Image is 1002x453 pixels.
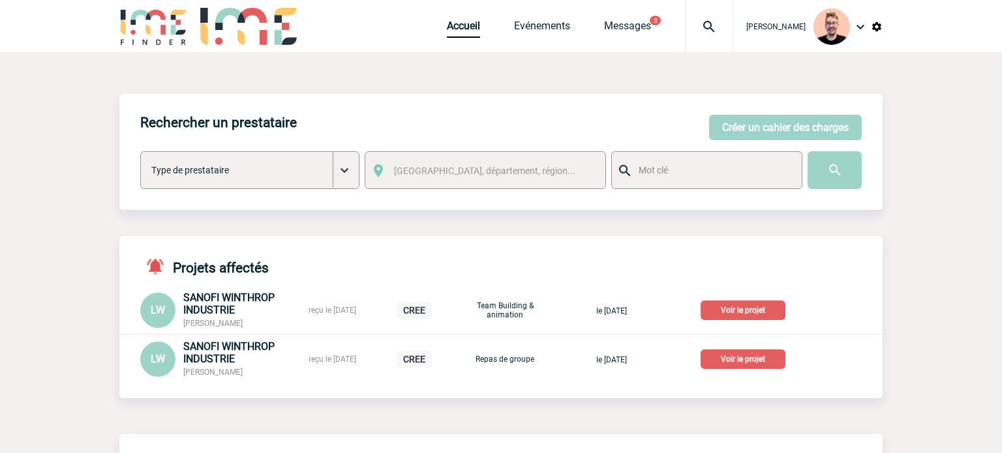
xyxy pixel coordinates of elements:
p: Voir le projet [701,349,785,369]
span: [PERSON_NAME] [183,319,243,328]
button: 3 [650,16,661,25]
h4: Projets affectés [140,257,269,276]
span: le [DATE] [596,306,627,315]
span: reçu le [DATE] [309,306,356,315]
p: Team Building & animation [472,301,538,319]
span: LW [151,353,165,365]
p: CREE [397,351,432,368]
p: Repas de groupe [472,355,538,364]
a: Voir le projet [701,352,791,364]
span: [GEOGRAPHIC_DATA], département, région... [394,166,575,176]
input: Submit [808,151,862,189]
span: [PERSON_NAME] [183,368,243,377]
a: Accueil [447,20,480,38]
input: Mot clé [635,162,790,179]
img: IME-Finder [119,8,187,45]
span: [PERSON_NAME] [746,22,806,31]
a: Voir le projet [701,303,791,315]
span: reçu le [DATE] [309,355,356,364]
span: SANOFI WINTHROP INDUSTRIE [183,340,275,365]
img: notifications-active-24-px-r.png [145,257,173,276]
p: Voir le projet [701,300,785,320]
p: CREE [397,302,432,319]
a: Evénements [514,20,570,38]
span: LW [151,304,165,316]
h4: Rechercher un prestataire [140,115,297,130]
a: Messages [604,20,651,38]
span: SANOFI WINTHROP INDUSTRIE [183,291,275,316]
img: 129741-1.png [813,8,850,45]
span: le [DATE] [596,355,627,364]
